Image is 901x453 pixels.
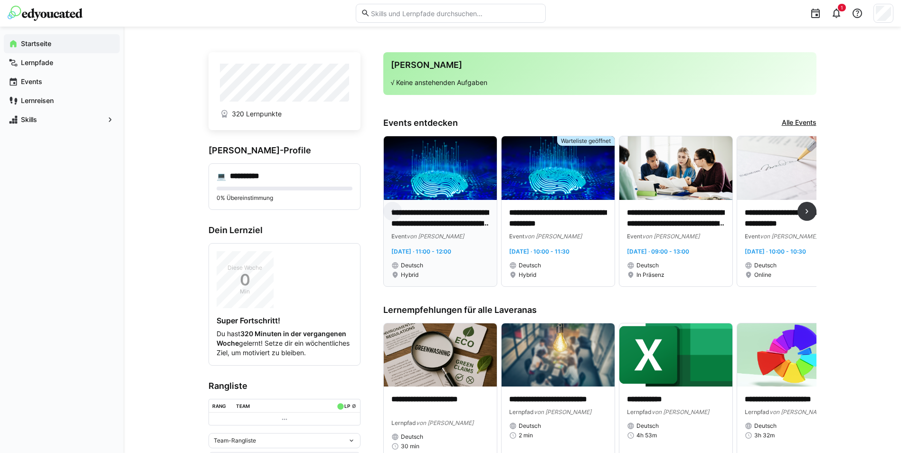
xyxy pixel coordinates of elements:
[754,271,771,279] span: Online
[561,137,611,145] span: Warteliste geöffnet
[619,136,732,200] img: image
[509,233,524,240] span: Event
[209,145,360,156] h3: [PERSON_NAME]-Profile
[212,403,226,409] div: Rang
[524,233,582,240] span: von [PERSON_NAME]
[217,194,352,202] p: 0% Übereinstimmung
[217,329,352,358] p: Du hast gelernt! Setze dir ein wöchentliches Ziel, um motiviert zu bleiben.
[519,422,541,430] span: Deutsch
[384,136,497,200] img: image
[236,403,250,409] div: Team
[636,422,659,430] span: Deutsch
[384,323,497,387] img: image
[217,171,226,181] div: 💻️
[652,408,709,415] span: von [PERSON_NAME]
[209,381,360,391] h3: Rangliste
[636,262,659,269] span: Deutsch
[745,248,806,255] span: [DATE] · 10:00 - 10:30
[519,262,541,269] span: Deutsch
[636,432,657,439] span: 4h 53m
[370,9,540,18] input: Skills und Lernpfade durchsuchen…
[737,136,850,200] img: image
[754,422,777,430] span: Deutsch
[217,316,352,325] h4: Super Fortschritt!
[782,118,816,128] a: Alle Events
[760,233,817,240] span: von [PERSON_NAME]
[619,323,732,387] img: image
[416,419,474,426] span: von [PERSON_NAME]
[737,323,850,387] img: image
[519,432,533,439] span: 2 min
[217,330,346,347] strong: 320 Minuten in der vergangenen Woche
[627,233,642,240] span: Event
[401,262,423,269] span: Deutsch
[627,408,652,415] span: Lernpfad
[509,408,534,415] span: Lernpfad
[636,271,664,279] span: In Präsenz
[401,271,418,279] span: Hybrid
[391,248,451,255] span: [DATE] · 11:00 - 12:00
[383,305,816,315] h3: Lernempfehlungen für alle Laveranas
[502,136,615,200] img: image
[232,109,282,119] span: 320 Lernpunkte
[401,433,423,441] span: Deutsch
[352,401,356,409] a: ø
[383,118,458,128] h3: Events entdecken
[754,262,777,269] span: Deutsch
[509,248,569,255] span: [DATE] · 10:00 - 11:30
[209,225,360,236] h3: Dein Lernziel
[745,233,760,240] span: Event
[391,60,809,70] h3: [PERSON_NAME]
[534,408,591,415] span: von [PERSON_NAME]
[391,419,416,426] span: Lernpfad
[642,233,700,240] span: von [PERSON_NAME]
[745,408,769,415] span: Lernpfad
[519,271,536,279] span: Hybrid
[627,248,689,255] span: [DATE] · 09:00 - 13:00
[841,5,843,10] span: 1
[214,437,256,444] span: Team-Rangliste
[754,432,775,439] span: 3h 32m
[391,233,407,240] span: Event
[344,403,350,409] div: LP
[769,408,827,415] span: von [PERSON_NAME]
[391,78,809,87] p: √ Keine anstehenden Aufgaben
[502,323,615,387] img: image
[407,233,464,240] span: von [PERSON_NAME]
[401,443,419,450] span: 30 min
